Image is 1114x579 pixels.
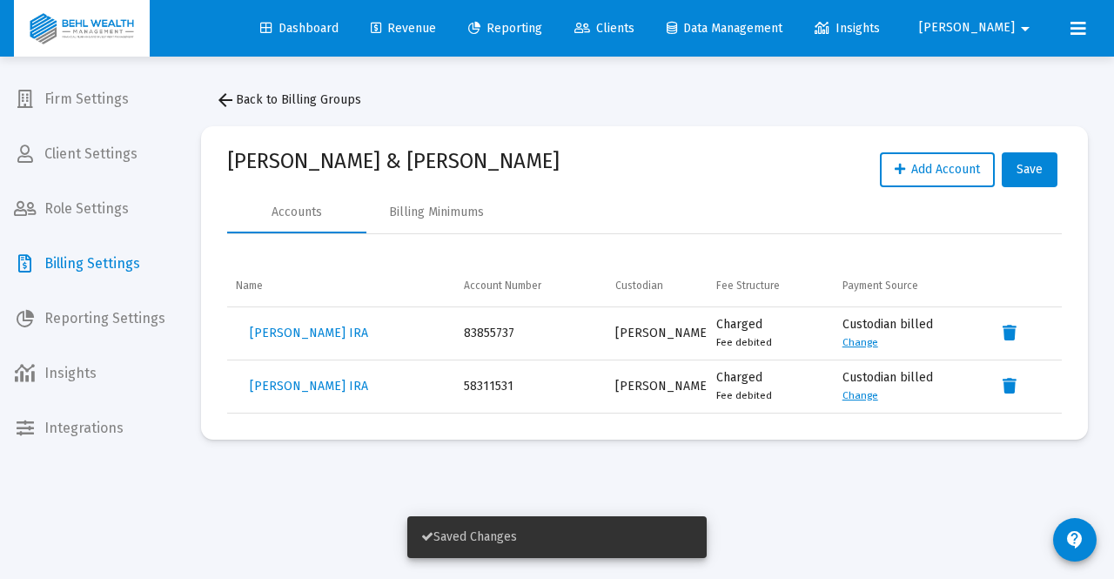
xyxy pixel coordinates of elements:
div: Billing Minimums [389,204,484,221]
div: Custodian billed [842,316,975,351]
div: 58311531 [464,378,598,395]
div: Custodian [615,279,663,293]
td: Column Custodian [607,265,708,306]
div: [PERSON_NAME] [615,378,699,395]
a: Revenue [357,11,450,46]
span: Back to Billing Groups [215,92,361,107]
span: Revenue [371,21,436,36]
button: Add Account [880,152,995,187]
button: [PERSON_NAME] [898,10,1057,45]
span: Clients [574,21,634,36]
a: Data Management [653,11,796,46]
span: Reporting [468,21,542,36]
a: Change [842,389,878,401]
a: Clients [560,11,648,46]
mat-icon: contact_support [1064,529,1085,550]
div: [PERSON_NAME] [615,325,699,342]
small: Fee debited [716,389,772,401]
div: Charged [716,316,825,351]
div: Charged [716,369,825,404]
td: Column Payment Source [834,265,983,306]
div: Account Number [464,279,541,293]
div: Name [236,279,263,293]
div: Accounts [272,204,322,221]
button: [PERSON_NAME] IRA [236,316,382,351]
span: Data Management [667,21,782,36]
mat-card-title: [PERSON_NAME] & [PERSON_NAME] [227,152,560,170]
span: [PERSON_NAME] IRA [250,326,368,340]
div: Fee Structure [716,279,780,293]
mat-icon: arrow_back [215,90,236,111]
button: [PERSON_NAME] IRA [236,369,382,404]
td: Column Fee Structure [708,265,834,306]
td: Column [983,265,1062,306]
span: Save [1017,162,1043,177]
a: Reporting [454,11,556,46]
div: Custodian billed [842,369,975,404]
span: Add Account [895,162,980,177]
a: Dashboard [246,11,352,46]
img: Dashboard [27,11,137,46]
td: Column Name [227,265,455,306]
td: Column Account Number [455,265,607,306]
div: Data grid [227,265,1062,414]
span: Insights [815,21,880,36]
div: 83855737 [464,325,598,342]
mat-icon: arrow_drop_down [1015,11,1036,46]
span: Saved Changes [421,529,517,544]
button: Back to Billing Groups [201,83,375,118]
span: [PERSON_NAME] IRA [250,379,368,394]
span: [PERSON_NAME] [919,21,1015,36]
div: Payment Source [842,279,918,293]
small: Fee debited [716,336,772,348]
button: Save [1002,152,1057,187]
a: Insights [801,11,894,46]
span: Dashboard [260,21,339,36]
a: Change [842,336,878,348]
